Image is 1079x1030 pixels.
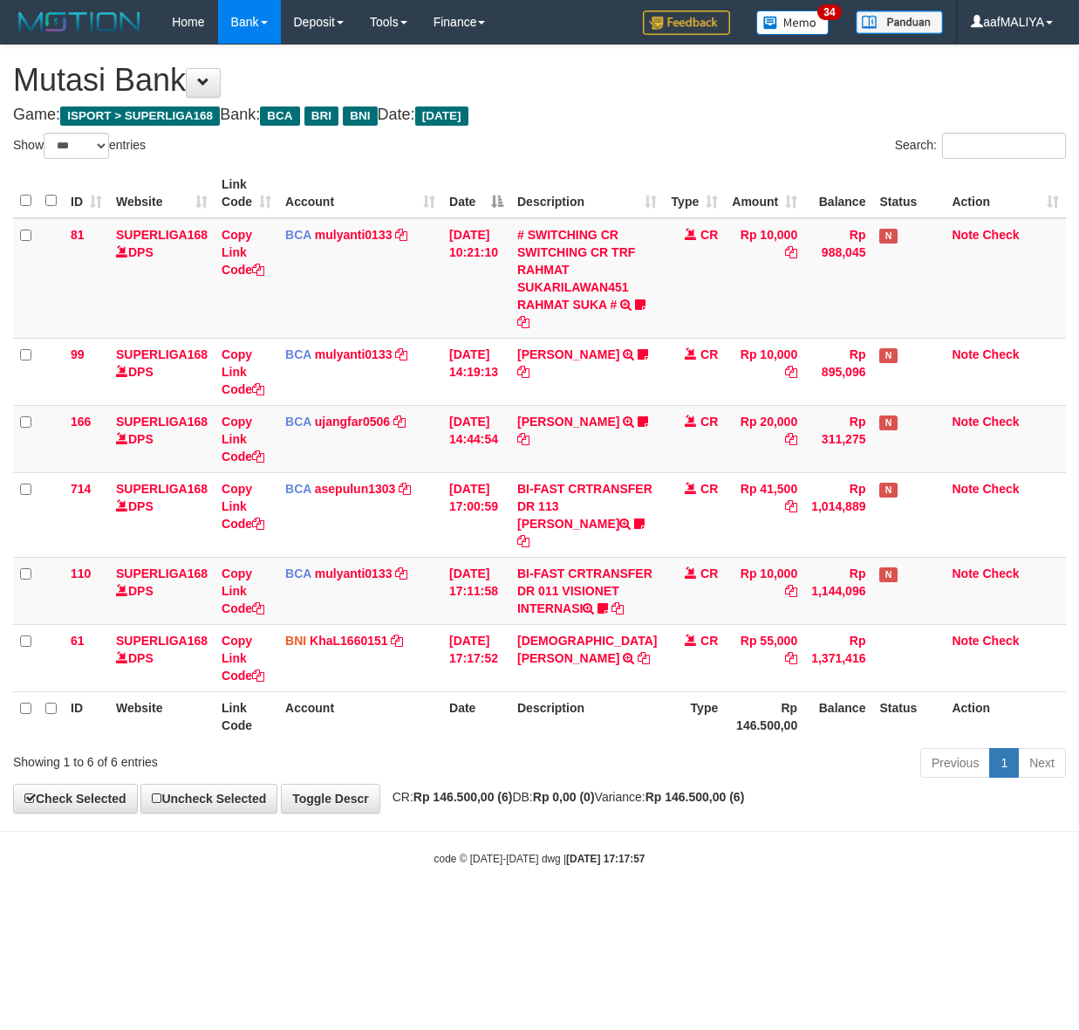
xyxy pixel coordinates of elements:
[517,415,619,429] a: [PERSON_NAME]
[856,10,943,34] img: panduan.png
[13,63,1066,98] h1: Mutasi Bank
[804,338,872,405] td: Rp 895,096
[952,347,979,361] a: Note
[700,415,718,429] span: CR
[566,853,645,865] strong: [DATE] 17:17:57
[989,748,1019,778] a: 1
[140,784,277,814] a: Uncheck Selected
[517,432,529,446] a: Copy NOVEN ELING PRAYOG to clipboard
[510,168,664,218] th: Description: activate to sort column ascending
[872,691,945,741] th: Status
[116,415,208,429] a: SUPERLIGA168
[442,338,510,405] td: [DATE] 14:19:13
[785,432,797,446] a: Copy Rp 20,000 to clipboard
[71,228,85,242] span: 81
[285,347,311,361] span: BCA
[215,691,278,741] th: Link Code
[785,499,797,513] a: Copy Rp 41,500 to clipboard
[109,472,215,557] td: DPS
[664,168,725,218] th: Type: activate to sort column ascending
[442,557,510,624] td: [DATE] 17:11:58
[725,557,804,624] td: Rp 10,000
[952,482,979,496] a: Note
[393,415,406,429] a: Copy ujangfar0506 to clipboard
[982,415,1019,429] a: Check
[109,557,215,624] td: DPS
[13,746,436,771] div: Showing 1 to 6 of 6 entries
[71,482,91,496] span: 714
[804,624,872,691] td: Rp 1,371,416
[725,405,804,472] td: Rp 20,000
[281,784,380,814] a: Toggle Descr
[611,601,624,615] a: Copy BI-FAST CRTRANSFER DR 011 VISIONET INTERNASI to clipboard
[920,748,990,778] a: Previous
[13,9,146,35] img: MOTION_logo.png
[413,790,513,804] strong: Rp 146.500,00 (6)
[982,347,1019,361] a: Check
[278,691,442,741] th: Account
[510,472,664,557] td: BI-FAST CRTRANSFER DR 113 [PERSON_NAME]
[725,624,804,691] td: Rp 55,000
[116,566,208,580] a: SUPERLIGA168
[222,228,264,277] a: Copy Link Code
[285,634,306,648] span: BNI
[879,229,897,244] span: Has Note
[285,228,311,242] span: BCA
[222,482,264,531] a: Copy Link Code
[700,566,718,580] span: CR
[343,106,377,126] span: BNI
[278,168,442,218] th: Account: activate to sort column ascending
[725,218,804,339] td: Rp 10,000
[895,133,1066,159] label: Search:
[71,634,85,648] span: 61
[785,365,797,379] a: Copy Rp 10,000 to clipboard
[442,472,510,557] td: [DATE] 17:00:59
[872,168,945,218] th: Status
[315,415,390,429] a: ujangfar0506
[285,415,311,429] span: BCA
[700,228,718,242] span: CR
[645,790,745,804] strong: Rp 146.500,00 (6)
[109,405,215,472] td: DPS
[395,566,407,580] a: Copy mulyanti0133 to clipboard
[395,228,407,242] a: Copy mulyanti0133 to clipboard
[109,338,215,405] td: DPS
[533,790,595,804] strong: Rp 0,00 (0)
[60,106,220,126] span: ISPORT > SUPERLIGA168
[725,338,804,405] td: Rp 10,000
[64,691,109,741] th: ID
[13,133,146,159] label: Show entries
[817,4,841,20] span: 34
[315,347,393,361] a: mulyanti0133
[725,691,804,741] th: Rp 146.500,00
[952,634,979,648] a: Note
[315,228,393,242] a: mulyanti0133
[315,566,393,580] a: mulyanti0133
[756,10,830,35] img: Button%20Memo.svg
[285,482,311,496] span: BCA
[215,168,278,218] th: Link Code: activate to sort column ascending
[391,634,403,648] a: Copy KhaL1660151 to clipboard
[222,634,264,683] a: Copy Link Code
[304,106,338,126] span: BRI
[71,347,85,361] span: 99
[109,624,215,691] td: DPS
[700,482,718,496] span: CR
[434,853,645,865] small: code © [DATE]-[DATE] dwg |
[725,168,804,218] th: Amount: activate to sort column ascending
[109,218,215,339] td: DPS
[260,106,299,126] span: BCA
[116,228,208,242] a: SUPERLIGA168
[442,218,510,339] td: [DATE] 10:21:10
[442,405,510,472] td: [DATE] 14:44:54
[517,228,635,312] a: # SWITCHING CR SWITCHING CR TRF RAHMAT SUKARILAWAN451 RAHMAT SUKA #
[804,557,872,624] td: Rp 1,144,096
[952,415,979,429] a: Note
[510,557,664,624] td: BI-FAST CRTRANSFER DR 011 VISIONET INTERNASI
[442,691,510,741] th: Date
[116,482,208,496] a: SUPERLIGA168
[945,691,1066,741] th: Action
[71,415,91,429] span: 166
[879,483,897,498] span: Has Note
[310,634,388,648] a: KhaL1660151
